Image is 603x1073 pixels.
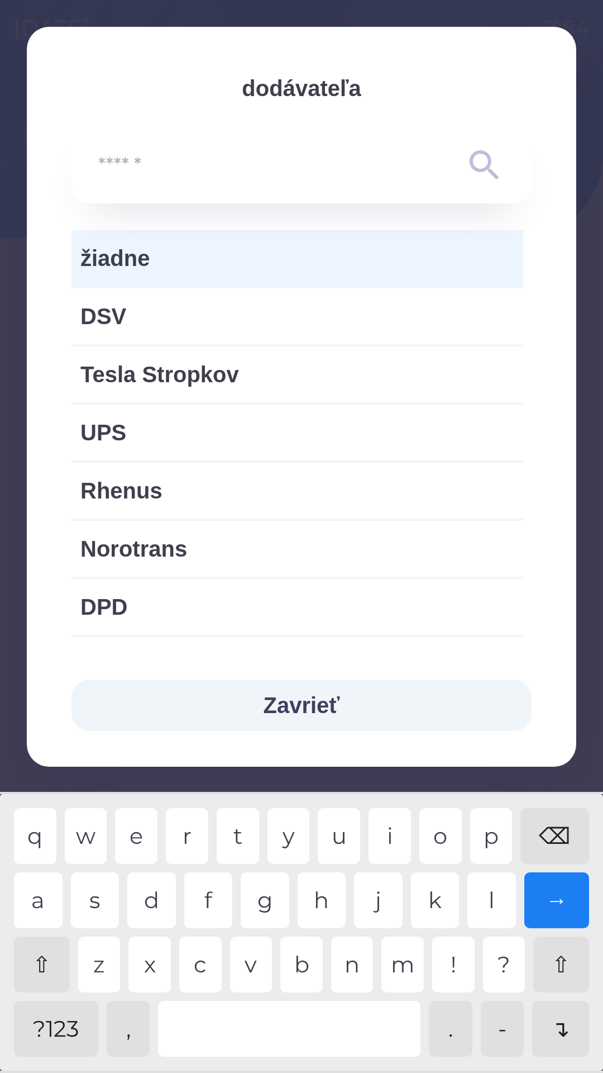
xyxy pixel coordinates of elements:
[71,680,532,731] button: Zavrieť
[71,230,523,286] div: žiadne
[71,637,523,693] div: Intime Express
[80,416,514,449] span: UPS
[80,590,514,624] span: DPD
[71,521,523,577] div: Norotrans
[71,405,523,460] div: UPS
[80,241,514,275] span: žiadne
[71,288,523,344] div: DSV
[71,579,523,635] div: DPD
[80,474,514,507] span: Rhenus
[71,346,523,402] div: Tesla Stropkov
[71,463,523,519] div: Rhenus
[71,72,532,105] p: dodávateľa
[80,532,514,566] span: Norotrans
[80,300,514,333] span: DSV
[80,358,514,391] span: Tesla Stropkov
